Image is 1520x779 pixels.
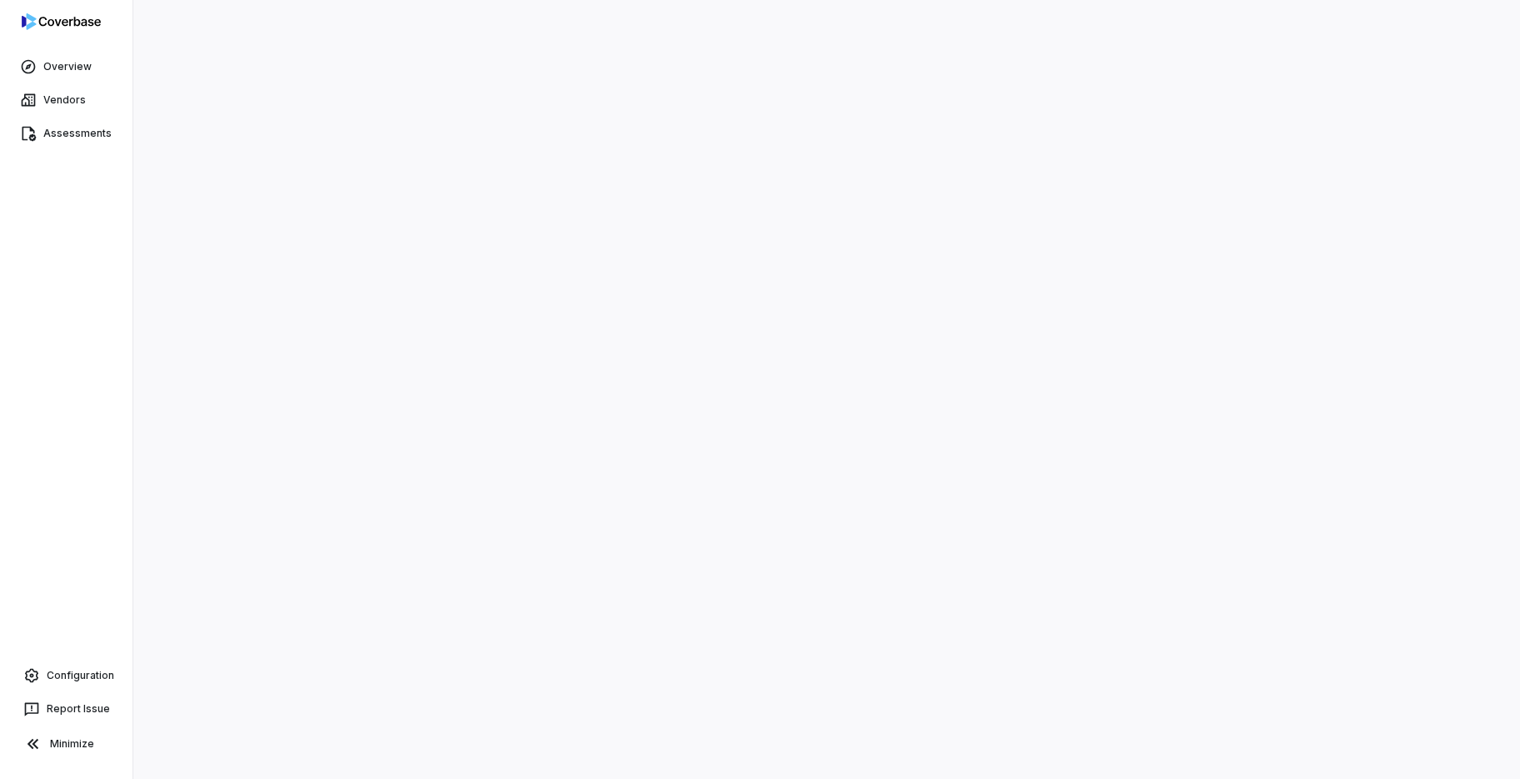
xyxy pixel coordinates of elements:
[3,118,129,148] a: Assessments
[22,13,101,30] img: logo-D7KZi-bG.svg
[7,694,126,724] button: Report Issue
[7,661,126,691] a: Configuration
[3,52,129,82] a: Overview
[3,85,129,115] a: Vendors
[7,727,126,761] button: Minimize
